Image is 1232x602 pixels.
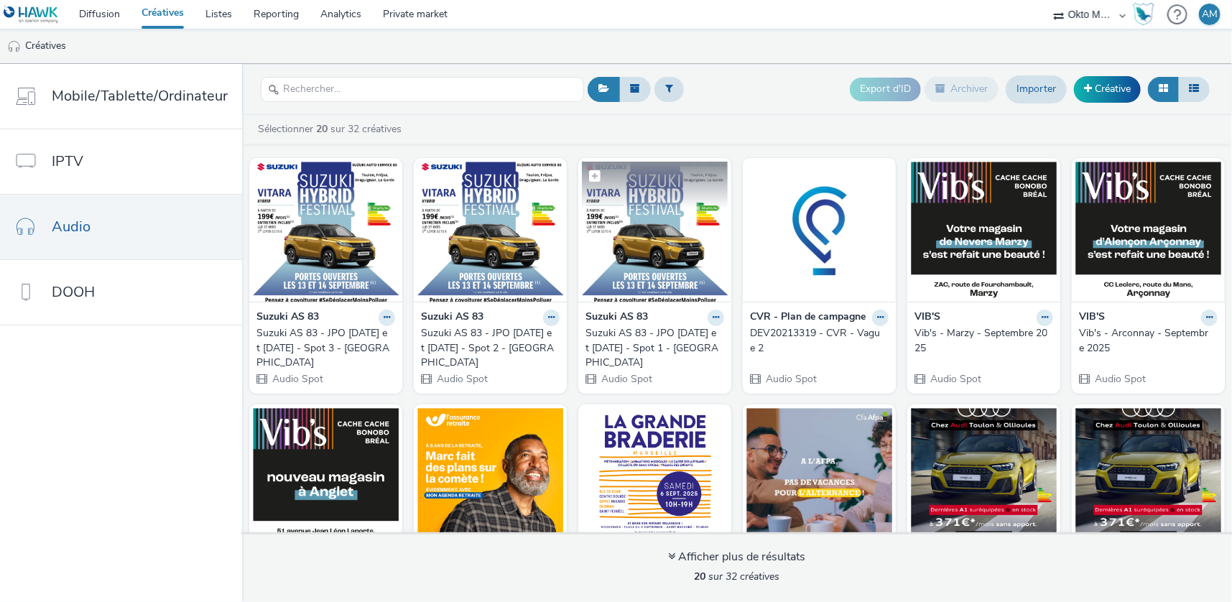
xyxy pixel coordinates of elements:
[1079,310,1105,326] strong: VIB'S
[1075,162,1221,302] img: Vib's - Arconnay - Septembre 2025 visual
[582,162,728,302] img: Suzuki AS 83 - JPO 13 et 14 septembre - Spot 1 - Toulon visual
[52,282,95,302] span: DOOH
[585,310,648,326] strong: Suzuki AS 83
[914,326,1053,356] a: Vib's - Marzy - Septembre 2025
[1202,4,1218,25] div: AM
[582,408,728,548] img: Ville de Marseille - Braderie Septembre visual
[256,326,395,370] a: Suzuki AS 83 - JPO [DATE] et [DATE] - Spot 3 - [GEOGRAPHIC_DATA]
[585,326,724,370] a: Suzuki AS 83 - JPO [DATE] et [DATE] - Spot 1 - [GEOGRAPHIC_DATA]
[421,326,560,370] a: Suzuki AS 83 - JPO [DATE] et [DATE] - Spot 2 - [GEOGRAPHIC_DATA]
[914,310,940,326] strong: VIB'S
[914,326,1047,356] div: Vib's - Marzy - Septembre 2025
[764,372,817,386] span: Audio Spot
[421,310,483,326] strong: Suzuki AS 83
[435,372,488,386] span: Audio Spot
[695,570,780,583] span: sur 32 créatives
[256,310,319,326] strong: Suzuki AS 83
[669,549,806,565] div: Afficher plus de résultats
[52,151,83,172] span: IPTV
[7,40,22,54] img: audio
[417,408,563,548] img: CARSAT - Retraite en ligne - Vague 2 visual
[1075,408,1221,548] img: Audio 2 - By my car - Audi visual
[750,326,883,356] div: DEV20213319 - CVR - Vague 2
[911,408,1057,548] img: Audio 2 - By my car - Audi visual
[1079,326,1212,356] div: Vib's - Arconnay - Septembre 2025
[746,162,892,302] img: DEV20213319 - CVR - Vague 2 visual
[850,78,921,101] button: Export d'ID
[271,372,323,386] span: Audio Spot
[750,326,889,356] a: DEV20213319 - CVR - Vague 2
[600,372,652,386] span: Audio Spot
[1148,77,1179,101] button: Grille
[929,372,981,386] span: Audio Spot
[585,326,718,370] div: Suzuki AS 83 - JPO [DATE] et [DATE] - Spot 1 - [GEOGRAPHIC_DATA]
[1074,76,1141,102] a: Créative
[316,122,328,136] strong: 20
[1006,75,1067,103] a: Importer
[746,408,892,548] img: Afpa centre de formation - Notoriété - Vague 2 visual
[1133,3,1160,26] a: Hawk Academy
[52,216,91,237] span: Audio
[1133,3,1154,26] img: Hawk Academy
[417,162,563,302] img: Suzuki AS 83 - JPO 13 et 14 septembre - Spot 2 - Toulon visual
[695,570,706,583] strong: 20
[750,310,866,326] strong: CVR - Plan de campagne
[256,326,389,370] div: Suzuki AS 83 - JPO [DATE] et [DATE] - Spot 3 - [GEOGRAPHIC_DATA]
[1178,77,1210,101] button: Liste
[253,162,399,302] img: Suzuki AS 83 - JPO 13 et 14 septembre - Spot 3 - Toulon visual
[52,85,228,106] span: Mobile/Tablette/Ordinateur
[421,326,554,370] div: Suzuki AS 83 - JPO [DATE] et [DATE] - Spot 2 - [GEOGRAPHIC_DATA]
[253,408,399,548] img: Vib's - Anglet - Septembre 2025 visual
[925,77,999,101] button: Archiver
[4,6,59,24] img: undefined Logo
[1093,372,1146,386] span: Audio Spot
[911,162,1057,302] img: Vib's - Marzy - Septembre 2025 visual
[1079,326,1218,356] a: Vib's - Arconnay - Septembre 2025
[256,122,407,136] a: Sélectionner sur 32 créatives
[261,77,584,102] input: Rechercher...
